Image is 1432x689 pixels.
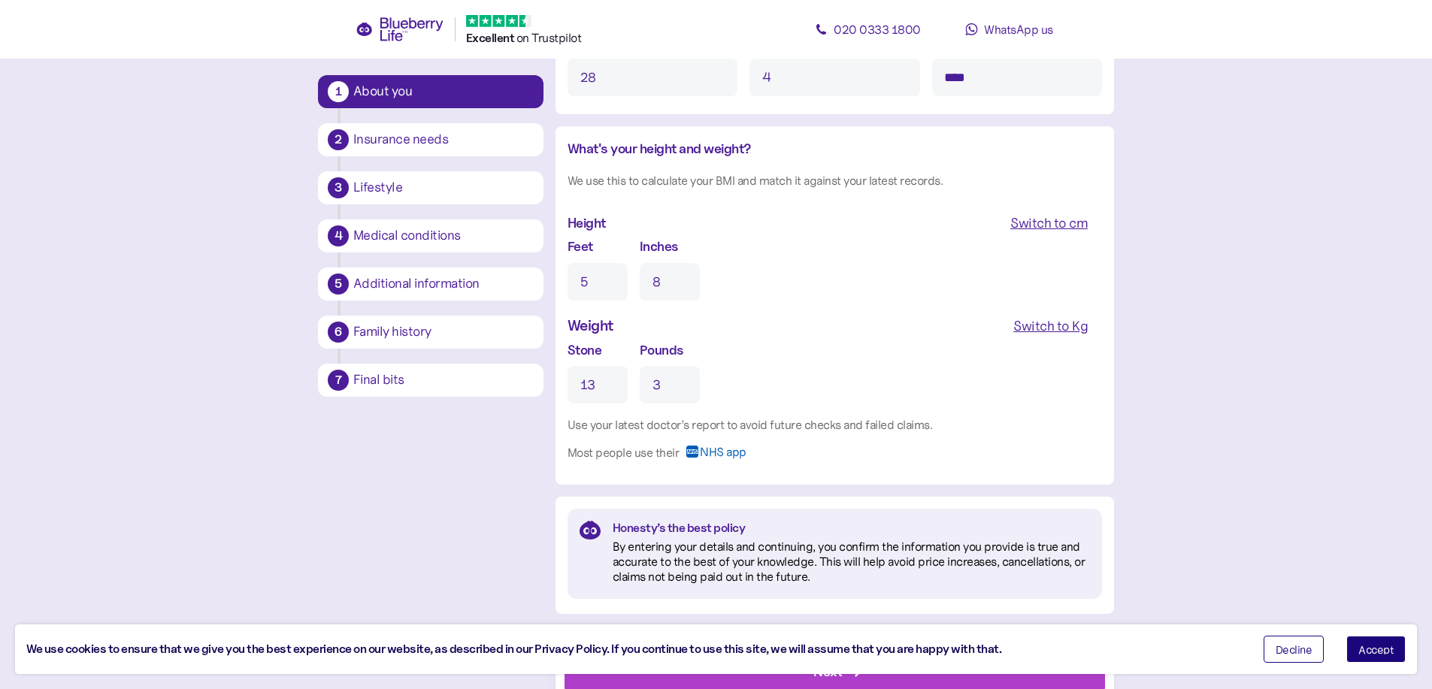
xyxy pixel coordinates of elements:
[353,229,534,243] div: Medical conditions
[568,213,606,234] div: Height
[568,443,680,462] div: Most people use their
[328,129,349,150] div: 2
[996,209,1102,236] button: Switch to cm
[318,219,543,252] button: 4Medical conditions
[318,316,543,349] button: 6Family history
[328,273,349,295] div: 5
[1346,636,1406,663] button: Accept cookies
[568,236,593,256] label: Feet
[700,446,746,470] span: NHS app
[1013,316,1088,337] div: Switch to Kg
[984,22,1053,37] span: WhatsApp us
[516,30,582,45] span: on Trustpilot
[640,236,678,256] label: Inches
[568,314,613,337] div: Weight
[328,81,349,102] div: 1
[568,340,602,360] label: Stone
[328,322,349,343] div: 6
[999,313,1102,340] button: Switch to Kg
[1358,644,1394,654] span: Accept
[318,364,543,397] button: 7Final bits
[640,340,683,360] label: Pounds
[353,181,534,195] div: Lifestyle
[568,171,1102,190] div: We use this to calculate your BMI and match it against your latest records.
[613,521,1090,536] div: Honesty’s the best policy
[1276,644,1312,654] span: Decline
[26,640,1241,659] div: We use cookies to ensure that we give you the best experience on our website, as described in our...
[568,138,1102,159] div: What's your height and weight?
[328,177,349,198] div: 3
[1264,636,1325,663] button: Decline cookies
[318,171,543,204] button: 3Lifestyle
[942,14,1077,44] a: WhatsApp us
[1010,213,1088,234] div: Switch to cm
[328,225,349,246] div: 4
[834,22,921,37] span: 020 0333 1800
[318,75,543,108] button: 1About you
[318,123,543,156] button: 2Insurance needs
[568,416,1102,434] div: Use your latest doctor’s report to avoid future checks and failed claims.
[613,539,1090,584] div: By entering your details and continuing, you confirm the information you provide is true and accu...
[801,14,936,44] a: 020 0333 1800
[353,85,534,98] div: About you
[353,277,534,291] div: Additional information
[466,31,516,45] span: Excellent ️
[353,373,534,387] div: Final bits
[318,267,543,301] button: 5Additional information
[353,133,534,147] div: Insurance needs
[353,325,534,339] div: Family history
[328,370,349,391] div: 7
